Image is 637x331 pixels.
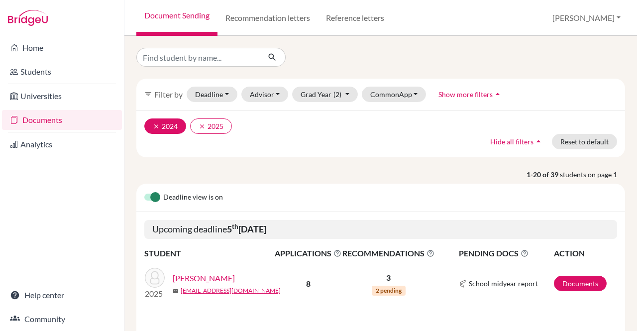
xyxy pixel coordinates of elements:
a: Universities [2,86,122,106]
span: APPLICATIONS [275,247,341,259]
b: 8 [306,279,311,288]
sup: th [232,222,238,230]
button: Hide all filtersarrow_drop_up [482,134,552,149]
span: (2) [333,90,341,99]
span: mail [173,288,179,294]
i: clear [153,123,160,130]
span: RECOMMENDATIONS [342,247,434,259]
a: Documents [2,110,122,130]
span: Show more filters [438,90,493,99]
button: CommonApp [362,87,426,102]
span: students on page 1 [560,169,625,180]
strong: 1-20 of 39 [527,169,560,180]
img: Common App logo [459,280,467,288]
th: ACTION [553,247,617,260]
button: clear2025 [190,118,232,134]
button: Show more filtersarrow_drop_up [430,87,511,102]
i: arrow_drop_up [493,89,503,99]
i: arrow_drop_up [533,136,543,146]
button: Advisor [241,87,289,102]
button: Grad Year(2) [292,87,358,102]
button: Reset to default [552,134,617,149]
img: Manchanda, Prisha [145,268,165,288]
a: Community [2,309,122,329]
a: Home [2,38,122,58]
span: Filter by [154,90,183,99]
i: filter_list [144,90,152,98]
button: clear2024 [144,118,186,134]
a: Analytics [2,134,122,154]
img: Bridge-U [8,10,48,26]
button: Deadline [187,87,237,102]
input: Find student by name... [136,48,260,67]
span: 2 pending [372,286,406,296]
span: Hide all filters [490,137,533,146]
p: 2025 [145,288,165,300]
a: [PERSON_NAME] [173,272,235,284]
a: Students [2,62,122,82]
p: 3 [342,272,434,284]
a: Documents [554,276,607,291]
h5: Upcoming deadline [144,220,617,239]
button: [PERSON_NAME] [548,8,625,27]
span: Deadline view is on [163,192,223,204]
span: PENDING DOCS [459,247,553,259]
a: [EMAIL_ADDRESS][DOMAIN_NAME] [181,286,281,295]
i: clear [199,123,206,130]
span: School midyear report [469,278,538,289]
b: 5 [DATE] [227,223,266,234]
th: STUDENT [144,247,274,260]
a: Help center [2,285,122,305]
